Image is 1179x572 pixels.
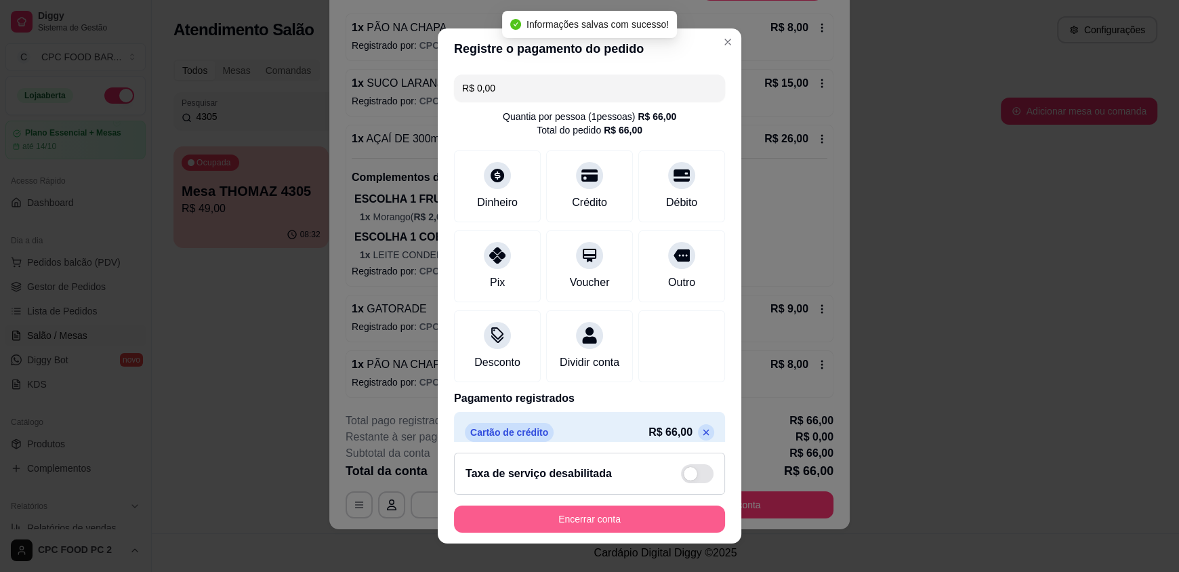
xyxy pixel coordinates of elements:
[477,195,518,211] div: Dinheiro
[454,506,725,533] button: Encerrar conta
[462,75,717,102] input: Ex.: hambúrguer de cordeiro
[638,110,676,123] div: R$ 66,00
[717,31,739,53] button: Close
[474,354,520,371] div: Desconto
[604,123,642,137] div: R$ 66,00
[454,390,725,407] p: Pagamento registrados
[648,424,692,441] p: R$ 66,00
[466,466,612,482] h2: Taxa de serviço desabilitada
[560,354,619,371] div: Dividir conta
[537,123,642,137] div: Total do pedido
[572,195,607,211] div: Crédito
[503,110,676,123] div: Quantia por pessoa ( 1 pessoas)
[666,195,697,211] div: Débito
[570,274,610,291] div: Voucher
[465,423,554,442] p: Cartão de crédito
[438,28,741,69] header: Registre o pagamento do pedido
[510,19,521,30] span: check-circle
[668,274,695,291] div: Outro
[490,274,505,291] div: Pix
[526,19,669,30] span: Informações salvas com sucesso!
